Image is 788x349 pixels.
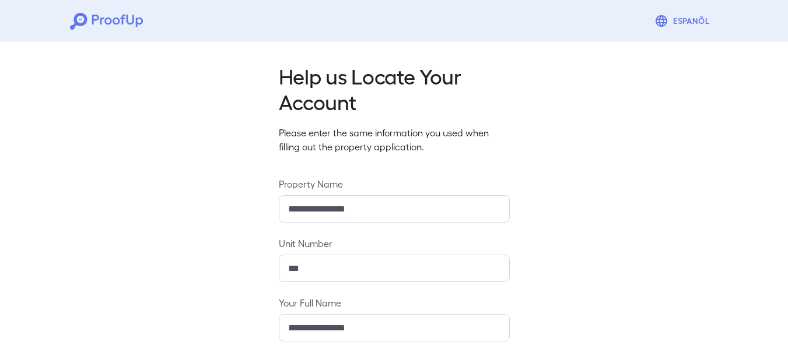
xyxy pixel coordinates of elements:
[279,237,510,250] label: Unit Number
[279,296,510,309] label: Your Full Name
[279,126,510,154] p: Please enter the same information you used when filling out the property application.
[279,63,510,114] h2: Help us Locate Your Account
[650,9,718,33] button: Espanõl
[279,177,510,191] label: Property Name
